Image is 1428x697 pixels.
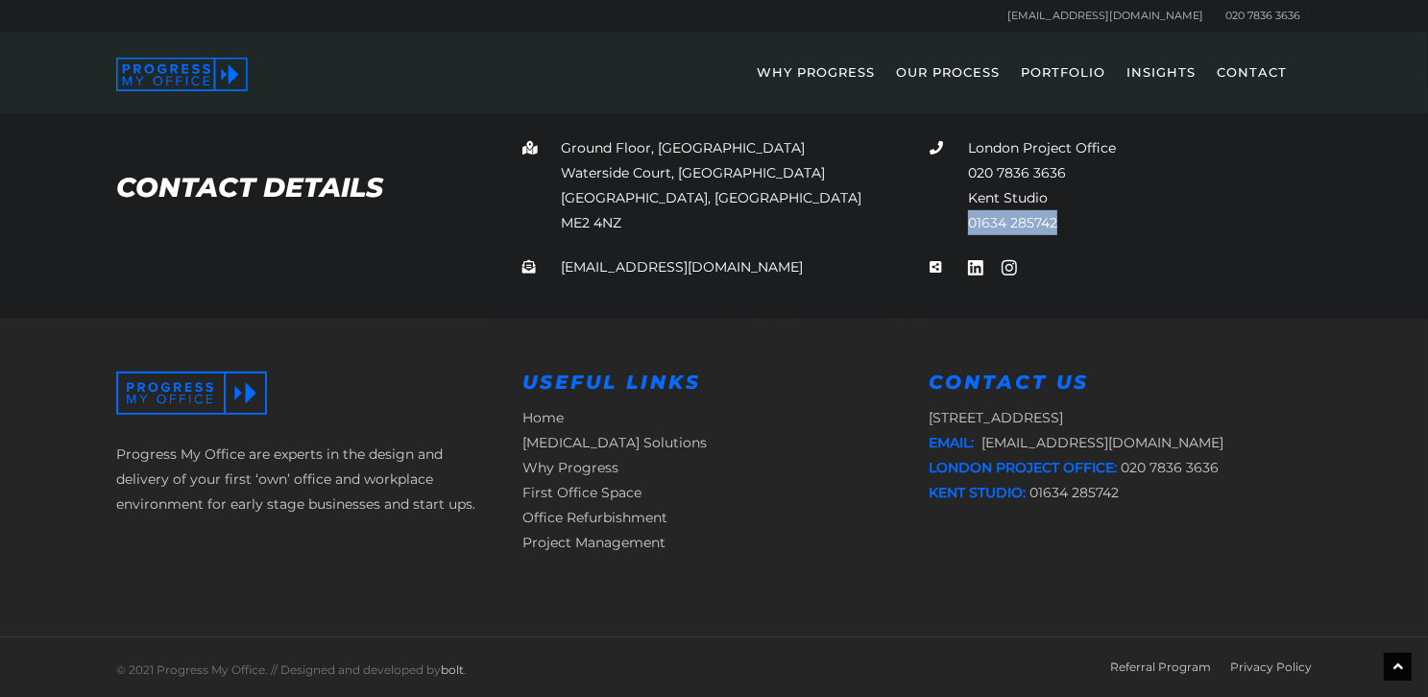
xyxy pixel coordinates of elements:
[968,214,1057,231] a: 01634 285742
[522,409,564,426] a: Home
[747,58,884,113] a: WHY PROGRESS
[930,372,1312,394] h4: Contact Us
[116,372,267,415] img: Progress My Office Logo Blue
[1230,657,1312,680] a: Privacy Policy
[522,509,667,526] a: Office Refurbishment
[1011,58,1115,113] a: PORTFOLIO
[522,372,905,394] h4: Useful Links
[1122,459,1220,476] a: 020 7836 3636
[930,409,1064,426] a: [STREET_ADDRESS]
[968,164,1066,181] a: 020 7836 3636
[886,58,1009,113] a: OUR PROCESS
[1030,484,1120,501] a: 01634 285742
[441,662,464,677] a: bolt
[116,660,600,681] p: © 2021 Progress My Office. // Designed and developed by .
[1110,657,1211,680] a: Referral Program
[930,135,1311,235] p: London Project Office Kent Studio
[930,434,975,451] em: Email:
[561,258,803,276] a: [EMAIL_ADDRESS][DOMAIN_NAME]
[116,442,498,517] p: Progress My Office are experts in the design and delivery of your first ‘own’ office and workplac...
[1117,58,1205,113] a: INSIGHTS
[930,484,1027,501] em: Kent studio:
[522,459,618,476] a: Why Progress
[982,434,1224,451] a: [EMAIL_ADDRESS][DOMAIN_NAME]
[1207,58,1296,113] a: CONTACT
[522,484,641,501] a: First Office Space
[116,174,497,201] h2: CONTACT DETAILS
[522,434,707,451] a: [MEDICAL_DATA] Solutions
[522,534,666,551] a: Project Management
[930,459,1118,476] em: London project office:
[522,135,904,235] p: Ground Floor, [GEOGRAPHIC_DATA] Waterside Court, [GEOGRAPHIC_DATA] [GEOGRAPHIC_DATA], [GEOGRAPHIC...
